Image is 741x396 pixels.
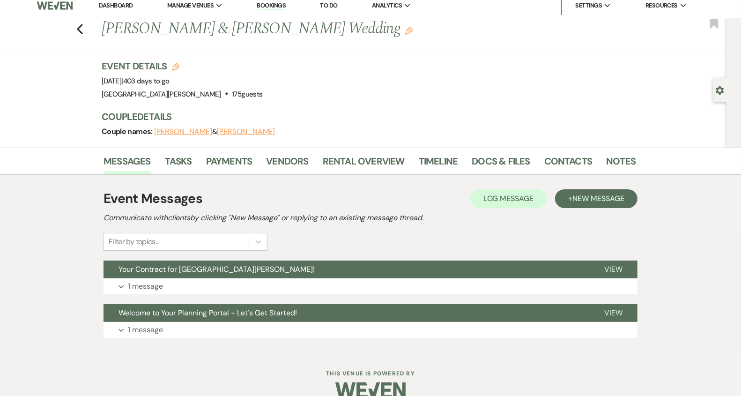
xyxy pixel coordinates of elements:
span: Manage Venues [167,1,214,10]
h1: [PERSON_NAME] & [PERSON_NAME] Wedding [102,18,521,40]
a: Rental Overview [323,154,405,174]
span: Analytics [372,1,402,10]
span: Welcome to Your Planning Portal - Let's Get Started! [119,308,297,318]
button: Edit [405,26,413,35]
h3: Event Details [102,60,262,73]
button: Your Contract for [GEOGRAPHIC_DATA][PERSON_NAME]! [104,261,589,278]
span: View [604,308,622,318]
span: Couple names: [102,127,154,136]
a: Dashboard [99,1,133,9]
button: +New Message [555,189,637,208]
span: Log Message [483,194,534,203]
h2: Communicate with clients by clicking "New Message" or replying to an existing message thread. [104,212,637,224]
a: To Do [320,1,337,9]
h1: Event Messages [104,189,202,209]
a: Contacts [544,154,593,174]
button: View [589,261,637,278]
h3: Couple Details [102,110,626,123]
button: Log Message [470,189,547,208]
span: Settings [576,1,602,10]
p: 1 message [128,280,163,292]
a: Bookings [257,1,286,10]
button: Welcome to Your Planning Portal - Let's Get Started! [104,304,589,322]
span: | [121,76,169,86]
a: Vendors [266,154,308,174]
span: Your Contract for [GEOGRAPHIC_DATA][PERSON_NAME]! [119,264,315,274]
a: Notes [606,154,636,174]
button: View [589,304,637,322]
a: Payments [206,154,252,174]
button: [PERSON_NAME] [154,128,212,135]
button: 1 message [104,278,637,294]
div: Filter by topics... [109,236,159,247]
span: [GEOGRAPHIC_DATA][PERSON_NAME] [102,90,221,99]
button: [PERSON_NAME] [217,128,275,135]
a: Docs & Files [472,154,530,174]
span: New Message [572,194,624,203]
span: View [604,264,622,274]
span: 175 guests [232,90,262,99]
button: Open lead details [716,85,724,94]
span: 403 days to go [123,76,170,86]
span: Resources [645,1,678,10]
a: Tasks [165,154,192,174]
span: [DATE] [102,76,170,86]
a: Timeline [419,154,458,174]
a: Messages [104,154,151,174]
span: & [154,127,275,136]
p: 1 message [128,324,163,336]
button: 1 message [104,322,637,338]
